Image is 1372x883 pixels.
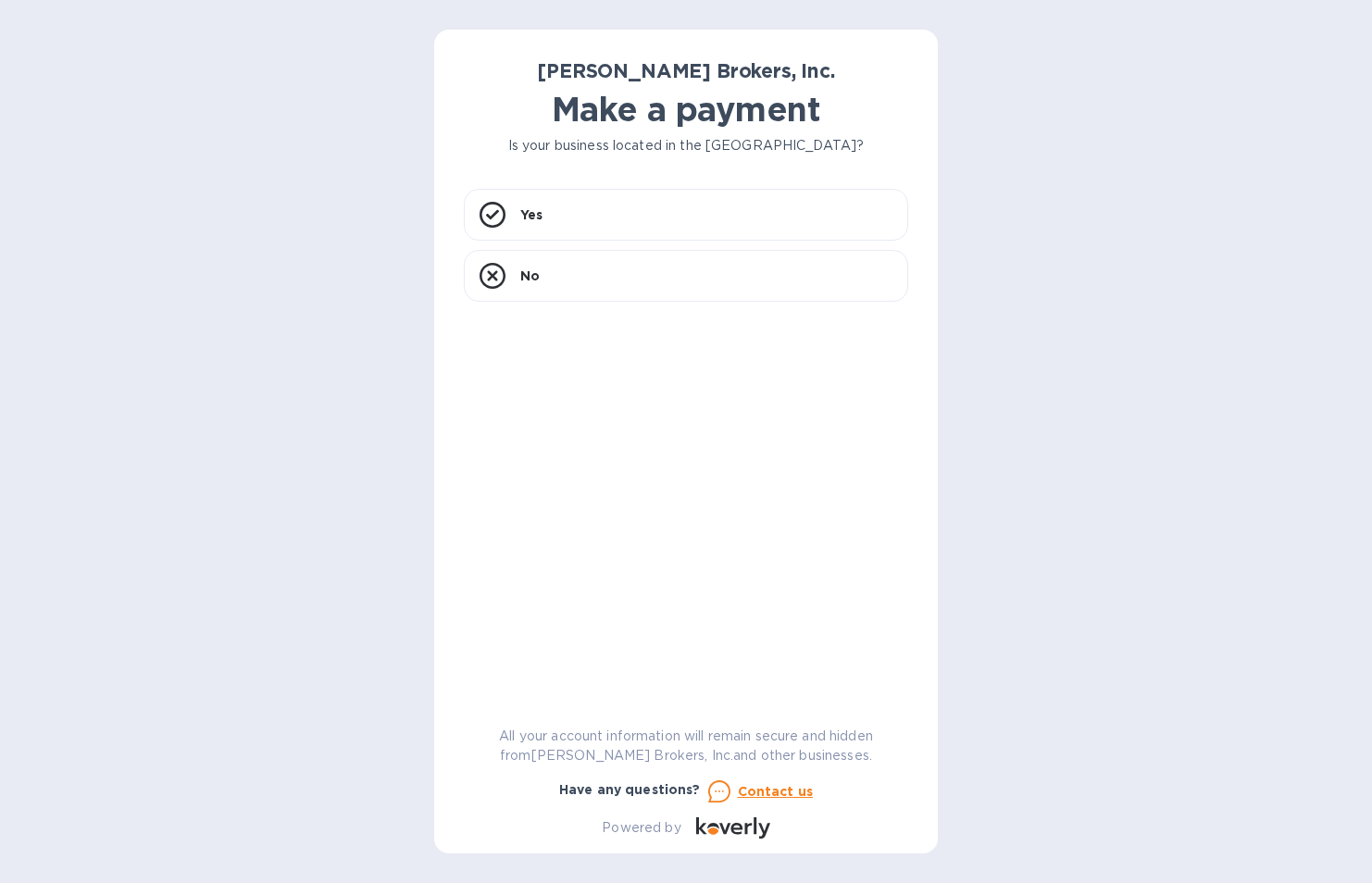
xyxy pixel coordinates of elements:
[464,90,908,129] h1: Make a payment
[559,782,701,797] b: Have any questions?
[520,267,540,285] p: No
[537,59,834,82] b: [PERSON_NAME] Brokers, Inc.
[464,727,908,765] p: All your account information will remain secure and hidden from [PERSON_NAME] Brokers, Inc. and o...
[464,136,908,155] p: Is your business located in the [GEOGRAPHIC_DATA]?
[602,818,680,838] p: Powered by
[738,784,814,799] u: Contact us
[520,205,543,224] p: Yes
